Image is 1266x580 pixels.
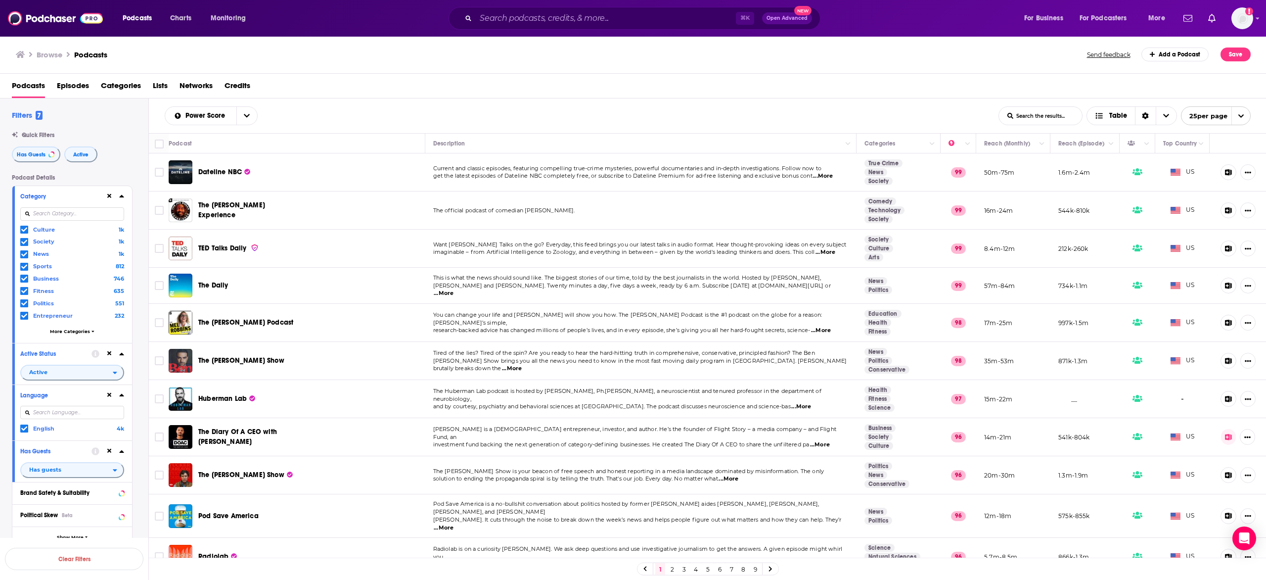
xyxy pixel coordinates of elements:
[169,504,192,528] a: Pod Save America
[949,138,962,149] div: Power Score
[198,168,242,176] span: Dateline NBC
[433,403,791,410] span: and by courtesy, psychiatry and behavioral sciences at [GEOGRAPHIC_DATA]. The podcast discusses n...
[1181,106,1251,125] button: open menu
[198,356,284,365] span: The [PERSON_NAME] Show
[20,486,124,499] a: Brand Safety & Suitability
[984,471,1015,480] p: 20m-30m
[20,445,91,457] button: Has Guests
[165,112,236,119] button: open menu
[198,394,247,403] span: Huberman Lab
[1240,391,1256,407] button: Show More Button
[864,206,904,214] a: Technology
[811,327,831,335] span: ...More
[169,545,192,569] img: Radiolab
[169,160,192,184] img: Dateline NBC
[864,442,893,450] a: Culture
[691,563,701,575] a: 4
[864,395,891,403] a: Fitness
[864,480,909,488] a: Conservative
[433,468,824,475] span: The [PERSON_NAME] Show is your beacon of free speech and honest reporting in a media landscape do...
[433,274,821,281] span: This is what the news should sound like. The biggest stories of our time, told by the best journa...
[185,112,228,119] span: Power Score
[794,6,812,15] span: New
[33,250,49,257] span: News
[864,366,909,374] a: Conservative
[198,318,293,327] span: The [PERSON_NAME] Podcast
[951,167,966,177] p: 99
[864,253,883,261] a: Arts
[1058,282,1088,290] p: 734k-1.1m
[433,545,843,560] span: Radiolab is on a curiosity [PERSON_NAME]. We ask deep questions and use investigative journalism ...
[864,553,920,561] a: Natural Sciences
[198,552,237,562] a: Radiolab
[155,512,164,521] span: Toggle select row
[20,389,105,401] button: Language
[1245,7,1253,15] svg: Add a profile image
[815,248,835,256] span: ...More
[198,201,265,219] span: The [PERSON_NAME] Experience
[951,281,966,290] p: 99
[951,394,966,404] p: 97
[864,197,896,205] a: Comedy
[864,277,887,285] a: News
[116,263,124,270] span: 812
[116,10,165,26] button: open menu
[951,243,966,253] p: 99
[433,387,821,402] span: The Huberman Lab podcast is hosted by [PERSON_NAME], Ph.[PERSON_NAME], a neuroscientist and tenur...
[20,350,85,357] div: Active Status
[155,552,164,561] span: Toggle select row
[12,78,45,98] a: Podcasts
[73,152,89,157] span: Active
[1240,549,1256,565] button: Show More Button
[984,433,1011,441] p: 14m-21m
[114,275,124,282] span: 746
[20,512,58,519] span: Political Skew
[198,356,284,366] a: The [PERSON_NAME] Show
[433,282,831,289] span: [PERSON_NAME] and [PERSON_NAME]. Twenty minutes a day, five days a week, ready by 6 a.m. Subscrib...
[1171,167,1195,177] span: US
[22,132,54,139] span: Quick Filters
[20,207,124,221] input: Search Category...
[1171,432,1195,442] span: US
[1240,278,1256,293] button: Show More Button
[1135,107,1156,125] div: Sort Direction
[20,406,124,419] input: Search Language...
[1240,429,1255,445] button: Show More Button
[750,563,760,575] a: 9
[33,275,59,282] span: Business
[719,475,738,483] span: ...More
[33,300,54,307] span: Politics
[951,470,966,480] p: 96
[198,428,277,446] span: The Diary Of A CEO with [PERSON_NAME]
[20,509,124,521] button: Political SkewBeta
[1058,357,1088,365] p: 871k-1.3m
[119,250,124,257] span: 1k
[813,172,833,180] span: ...More
[984,206,1013,215] p: 16m-24m
[29,370,47,375] span: Active
[1240,164,1256,180] button: Show More Button
[1240,315,1256,331] button: Show More Button
[864,357,892,365] a: Politics
[198,243,259,253] a: TED Talks Daily
[1036,138,1048,150] button: Column Actions
[1195,138,1207,150] button: Column Actions
[1240,508,1256,524] button: Show More Button
[36,111,43,120] span: 7
[1058,512,1090,520] p: 575k-855k
[169,274,192,297] img: The Daily
[153,78,168,98] span: Lists
[20,193,99,200] div: Category
[169,425,192,449] img: The Diary Of A CEO with Steven Bartlett
[864,508,887,516] a: News
[434,290,453,297] span: ...More
[1141,48,1209,61] a: Add a Podcast
[1204,10,1220,27] a: Show notifications dropdown
[951,552,966,562] p: 96
[433,327,811,334] span: research-backed advice has changed millions of people’s lives, and in every episode, she’s giving...
[1232,527,1256,550] div: Open Intercom Messenger
[225,78,250,98] span: Credits
[864,215,893,223] a: Society
[33,226,55,233] span: Culture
